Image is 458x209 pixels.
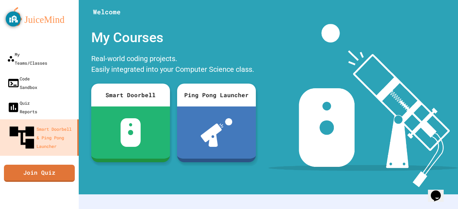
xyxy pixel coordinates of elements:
img: logo-orange.svg [7,7,72,26]
div: Ping Pong Launcher [177,84,256,106]
a: Join Quiz [4,165,75,182]
div: Smart Doorbell [91,84,170,106]
div: Quiz Reports [7,99,37,116]
iframe: chat widget [428,180,451,202]
div: Code Sandbox [7,74,37,91]
div: Real-world coding projects. Easily integrated into your Computer Science class. [88,51,259,78]
div: My Teams/Classes [7,50,47,67]
img: sdb-white.svg [121,118,141,147]
div: Smart Doorbell & Ping Pong Launcher [7,123,74,152]
img: banner-image-my-projects.png [268,24,458,187]
button: GoGuardian Privacy Information [6,11,21,26]
img: ppl-with-ball.png [201,118,233,147]
div: My Courses [88,24,259,51]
